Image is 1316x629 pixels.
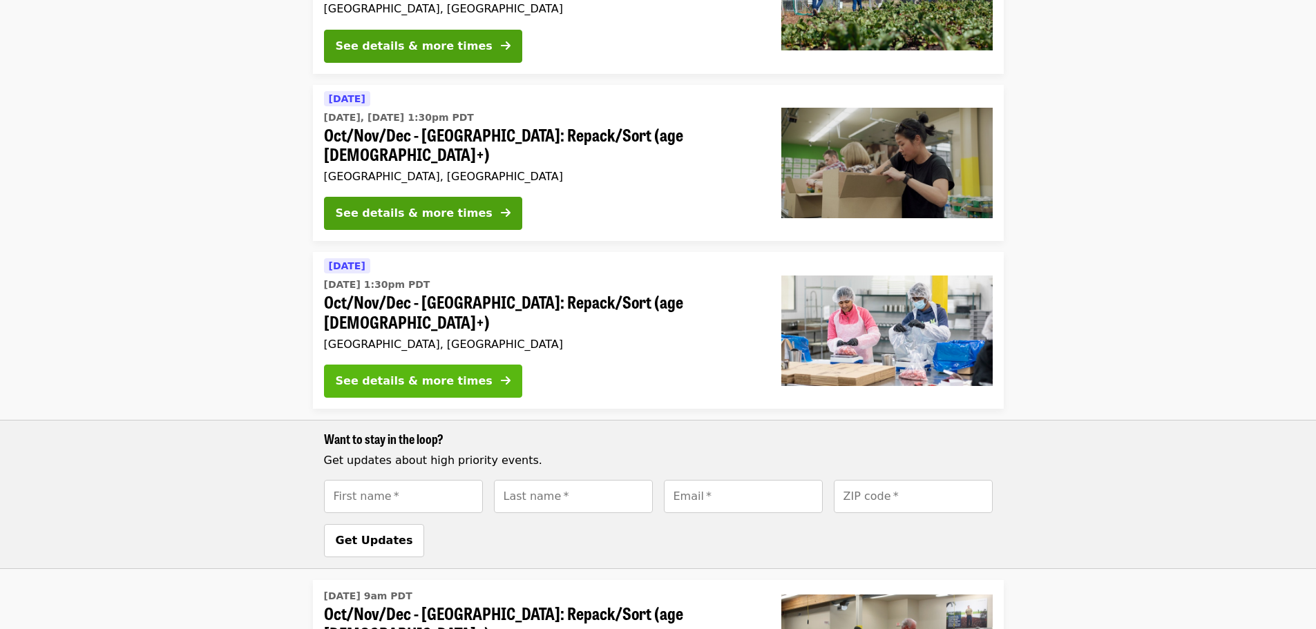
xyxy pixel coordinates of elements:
div: [GEOGRAPHIC_DATA], [GEOGRAPHIC_DATA] [324,2,759,15]
input: [object Object] [324,480,483,513]
div: See details & more times [336,205,493,222]
span: Want to stay in the loop? [324,429,444,447]
div: See details & more times [336,38,493,55]
i: arrow-right icon [501,39,511,52]
button: See details & more times [324,365,522,398]
span: Get updates about high priority events. [324,454,542,467]
div: [GEOGRAPHIC_DATA], [GEOGRAPHIC_DATA] [324,338,759,351]
a: See details for "Oct/Nov/Dec - Portland: Repack/Sort (age 8+)" [313,85,1004,242]
input: [object Object] [834,480,993,513]
img: Oct/Nov/Dec - Portland: Repack/Sort (age 8+) organized by Oregon Food Bank [781,108,993,218]
div: See details & more times [336,373,493,389]
span: Oct/Nov/Dec - [GEOGRAPHIC_DATA]: Repack/Sort (age [DEMOGRAPHIC_DATA]+) [324,125,759,165]
span: Get Updates [336,534,413,547]
a: See details for "Oct/Nov/Dec - Beaverton: Repack/Sort (age 10+)" [313,252,1004,409]
span: [DATE] [329,93,365,104]
input: [object Object] [494,480,653,513]
span: [DATE] [329,260,365,271]
img: Oct/Nov/Dec - Beaverton: Repack/Sort (age 10+) organized by Oregon Food Bank [781,275,993,386]
input: [object Object] [664,480,823,513]
button: See details & more times [324,30,522,63]
i: arrow-right icon [501,206,511,220]
div: [GEOGRAPHIC_DATA], [GEOGRAPHIC_DATA] [324,170,759,183]
button: See details & more times [324,197,522,230]
i: arrow-right icon [501,374,511,387]
span: Oct/Nov/Dec - [GEOGRAPHIC_DATA]: Repack/Sort (age [DEMOGRAPHIC_DATA]+) [324,292,759,332]
time: [DATE] 1:30pm PDT [324,278,430,292]
button: Get Updates [324,524,425,557]
time: [DATE] 9am PDT [324,589,412,603]
time: [DATE], [DATE] 1:30pm PDT [324,110,474,125]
